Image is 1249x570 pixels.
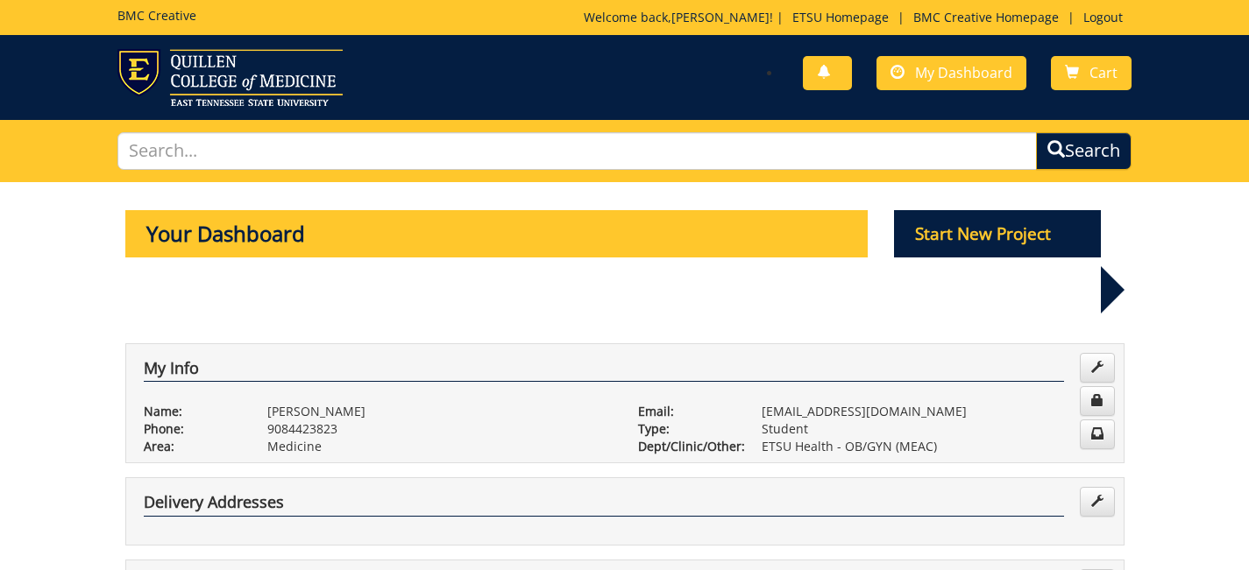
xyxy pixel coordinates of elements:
[671,9,770,25] a: [PERSON_NAME]
[876,56,1026,90] a: My Dashboard
[638,420,735,438] p: Type:
[915,63,1012,82] span: My Dashboard
[638,403,735,420] p: Email:
[267,438,612,455] p: Medicine
[117,9,196,22] h5: BMC Creative
[1080,419,1115,449] a: Change Communication Preferences
[1080,487,1115,517] a: Edit Addresses
[267,403,612,420] p: [PERSON_NAME]
[1080,353,1115,383] a: Edit Info
[1080,386,1115,416] a: Change Password
[267,420,612,438] p: 9084423823
[125,210,869,257] p: Your Dashboard
[144,438,241,455] p: Area:
[762,438,1106,455] p: ETSU Health - OB/GYN (MEAC)
[1036,132,1132,170] button: Search
[894,227,1101,243] a: Start New Project
[762,403,1106,420] p: [EMAIL_ADDRESS][DOMAIN_NAME]
[762,420,1106,438] p: Student
[144,360,1064,383] h4: My Info
[144,420,241,438] p: Phone:
[638,438,735,455] p: Dept/Clinic/Other:
[1075,9,1132,25] a: Logout
[117,49,343,106] img: ETSU logo
[784,9,898,25] a: ETSU Homepage
[894,210,1101,257] p: Start New Project
[117,132,1038,170] input: Search...
[144,494,1064,517] h4: Delivery Addresses
[144,403,241,420] p: Name:
[1089,63,1118,82] span: Cart
[584,9,1132,26] p: Welcome back, ! | | |
[1051,56,1132,90] a: Cart
[905,9,1068,25] a: BMC Creative Homepage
